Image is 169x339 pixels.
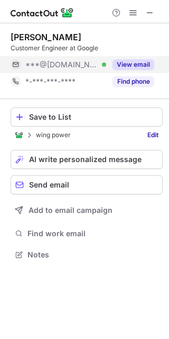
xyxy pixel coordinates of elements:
div: [PERSON_NAME] [11,32,81,42]
button: Reveal Button [112,59,154,70]
button: Reveal Button [112,76,154,87]
button: Add to email campaign [11,201,163,220]
span: Notes [27,250,158,260]
button: Find work email [11,226,163,241]
div: Save to List [29,113,158,121]
span: Find work email [27,229,158,238]
button: AI write personalized message [11,150,163,169]
span: Send email [29,181,69,189]
a: Edit [143,130,163,140]
p: wing power [36,131,71,139]
button: Send email [11,175,163,194]
img: ContactOut [15,131,23,139]
span: ***@[DOMAIN_NAME] [25,60,98,69]
div: Customer Engineer at Google [11,43,163,53]
span: Add to email campaign [29,206,112,215]
button: Notes [11,247,163,262]
img: ContactOut v5.3.10 [11,6,74,19]
button: Save to List [11,108,163,127]
span: AI write personalized message [29,155,142,164]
